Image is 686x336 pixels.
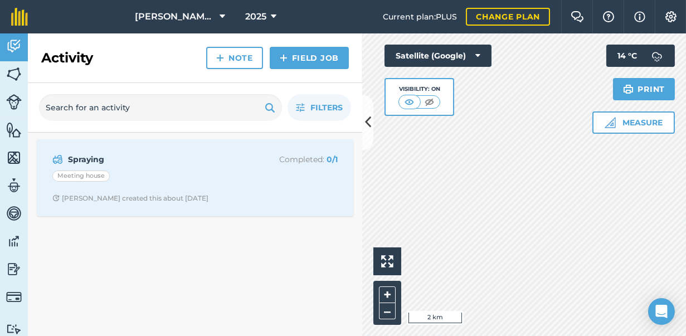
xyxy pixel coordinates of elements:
button: Print [613,78,675,100]
a: Change plan [466,8,550,26]
span: [PERSON_NAME] Farms combined [135,10,215,23]
img: svg+xml;base64,PHN2ZyB4bWxucz0iaHR0cDovL3d3dy53My5vcmcvMjAwMC9zdmciIHdpZHRoPSIxNyIgaGVpZ2h0PSIxNy... [634,10,645,23]
a: Field Job [270,47,349,69]
img: svg+xml;base64,PHN2ZyB4bWxucz0iaHR0cDovL3d3dy53My5vcmcvMjAwMC9zdmciIHdpZHRoPSI1MCIgaGVpZ2h0PSI0MC... [422,96,436,108]
img: svg+xml;base64,PD94bWwgdmVyc2lvbj0iMS4wIiBlbmNvZGluZz0idXRmLTgiPz4KPCEtLSBHZW5lcmF0b3I6IEFkb2JlIE... [6,38,22,55]
img: fieldmargin Logo [11,8,28,26]
img: svg+xml;base64,PD94bWwgdmVyc2lvbj0iMS4wIiBlbmNvZGluZz0idXRmLTgiPz4KPCEtLSBHZW5lcmF0b3I6IEFkb2JlIE... [6,94,22,110]
p: Completed : [249,153,338,165]
img: svg+xml;base64,PD94bWwgdmVyc2lvbj0iMS4wIiBlbmNvZGluZz0idXRmLTgiPz4KPCEtLSBHZW5lcmF0b3I6IEFkb2JlIE... [6,205,22,222]
img: svg+xml;base64,PD94bWwgdmVyc2lvbj0iMS4wIiBlbmNvZGluZz0idXRmLTgiPz4KPCEtLSBHZW5lcmF0b3I6IEFkb2JlIE... [6,289,22,305]
img: svg+xml;base64,PHN2ZyB4bWxucz0iaHR0cDovL3d3dy53My5vcmcvMjAwMC9zdmciIHdpZHRoPSIxOSIgaGVpZ2h0PSIyNC... [265,101,275,114]
a: Note [206,47,263,69]
span: Filters [310,101,343,114]
img: svg+xml;base64,PD94bWwgdmVyc2lvbj0iMS4wIiBlbmNvZGluZz0idXRmLTgiPz4KPCEtLSBHZW5lcmF0b3I6IEFkb2JlIE... [6,233,22,250]
button: Measure [592,111,675,134]
img: svg+xml;base64,PHN2ZyB4bWxucz0iaHR0cDovL3d3dy53My5vcmcvMjAwMC9zdmciIHdpZHRoPSI1MCIgaGVpZ2h0PSI0MC... [402,96,416,108]
img: Ruler icon [605,117,616,128]
strong: 0 / 1 [327,154,338,164]
img: svg+xml;base64,PHN2ZyB4bWxucz0iaHR0cDovL3d3dy53My5vcmcvMjAwMC9zdmciIHdpZHRoPSIxNCIgaGVpZ2h0PSIyNC... [280,51,288,65]
button: 14 °C [606,45,675,67]
img: Four arrows, one pointing top left, one top right, one bottom right and the last bottom left [381,255,393,267]
span: 2025 [245,10,266,23]
input: Search for an activity [39,94,282,121]
img: Two speech bubbles overlapping with the left bubble in the forefront [571,11,584,22]
img: svg+xml;base64,PD94bWwgdmVyc2lvbj0iMS4wIiBlbmNvZGluZz0idXRmLTgiPz4KPCEtLSBHZW5lcmF0b3I6IEFkb2JlIE... [6,177,22,194]
img: svg+xml;base64,PD94bWwgdmVyc2lvbj0iMS4wIiBlbmNvZGluZz0idXRmLTgiPz4KPCEtLSBHZW5lcmF0b3I6IEFkb2JlIE... [6,324,22,334]
button: Filters [288,94,351,121]
div: Visibility: On [398,85,441,94]
button: + [379,286,396,303]
img: svg+xml;base64,PHN2ZyB4bWxucz0iaHR0cDovL3d3dy53My5vcmcvMjAwMC9zdmciIHdpZHRoPSIxOSIgaGVpZ2h0PSIyNC... [623,82,634,96]
img: A cog icon [664,11,678,22]
button: – [379,303,396,319]
a: SprayingCompleted: 0/1Meeting houseClock with arrow pointing clockwise[PERSON_NAME] created this ... [43,146,347,210]
img: svg+xml;base64,PHN2ZyB4bWxucz0iaHR0cDovL3d3dy53My5vcmcvMjAwMC9zdmciIHdpZHRoPSI1NiIgaGVpZ2h0PSI2MC... [6,66,22,82]
div: Open Intercom Messenger [648,298,675,325]
img: Clock with arrow pointing clockwise [52,194,60,202]
img: svg+xml;base64,PHN2ZyB4bWxucz0iaHR0cDovL3d3dy53My5vcmcvMjAwMC9zdmciIHdpZHRoPSI1NiIgaGVpZ2h0PSI2MC... [6,121,22,138]
img: svg+xml;base64,PHN2ZyB4bWxucz0iaHR0cDovL3d3dy53My5vcmcvMjAwMC9zdmciIHdpZHRoPSIxNCIgaGVpZ2h0PSIyNC... [216,51,224,65]
img: svg+xml;base64,PD94bWwgdmVyc2lvbj0iMS4wIiBlbmNvZGluZz0idXRmLTgiPz4KPCEtLSBHZW5lcmF0b3I6IEFkb2JlIE... [52,153,63,166]
img: svg+xml;base64,PD94bWwgdmVyc2lvbj0iMS4wIiBlbmNvZGluZz0idXRmLTgiPz4KPCEtLSBHZW5lcmF0b3I6IEFkb2JlIE... [6,261,22,277]
span: Current plan : PLUS [383,11,457,23]
button: Satellite (Google) [385,45,492,67]
img: svg+xml;base64,PD94bWwgdmVyc2lvbj0iMS4wIiBlbmNvZGluZz0idXRmLTgiPz4KPCEtLSBHZW5lcmF0b3I6IEFkb2JlIE... [646,45,668,67]
div: [PERSON_NAME] created this about [DATE] [52,194,208,203]
strong: Spraying [68,153,245,165]
img: A question mark icon [602,11,615,22]
img: svg+xml;base64,PHN2ZyB4bWxucz0iaHR0cDovL3d3dy53My5vcmcvMjAwMC9zdmciIHdpZHRoPSI1NiIgaGVpZ2h0PSI2MC... [6,149,22,166]
div: Meeting house [52,171,110,182]
span: 14 ° C [617,45,637,67]
h2: Activity [41,49,93,67]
